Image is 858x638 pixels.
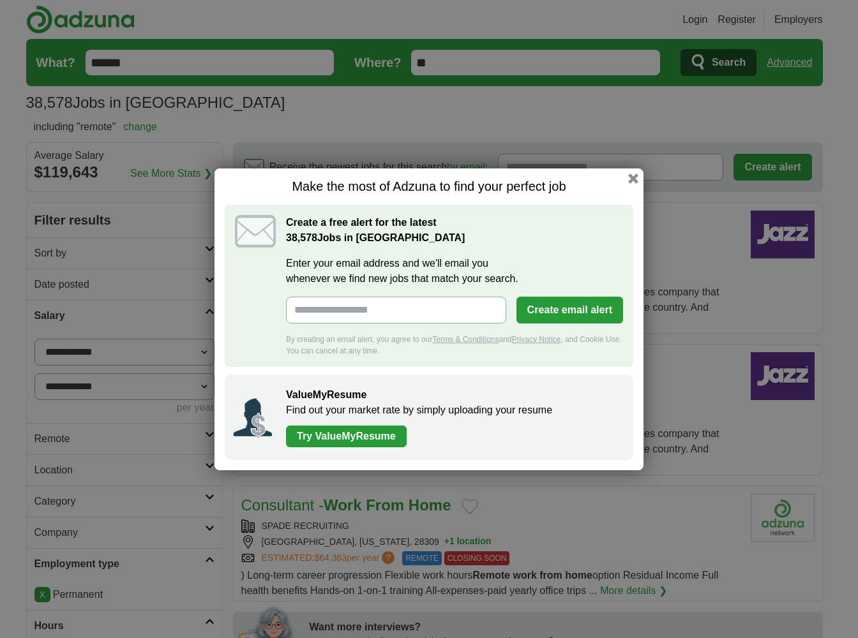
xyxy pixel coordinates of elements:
a: Try ValueMyResume [286,426,407,447]
h2: ValueMyResume [286,387,621,403]
img: icon_email.svg [235,215,276,248]
a: Privacy Notice [512,335,561,344]
label: Enter your email address and we'll email you whenever we find new jobs that match your search. [286,256,623,286]
div: By creating an email alert, you agree to our and , and Cookie Use. You can cancel at any time. [286,334,623,357]
button: Create email alert [516,297,623,323]
h2: Create a free alert for the latest [286,215,623,246]
a: Terms & Conditions [432,335,499,344]
span: 38,578 [286,230,317,246]
strong: Jobs in [GEOGRAPHIC_DATA] [286,232,465,243]
p: Find out your market rate by simply uploading your resume [286,403,621,418]
h1: Make the most of Adzuna to find your perfect job [225,179,633,195]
